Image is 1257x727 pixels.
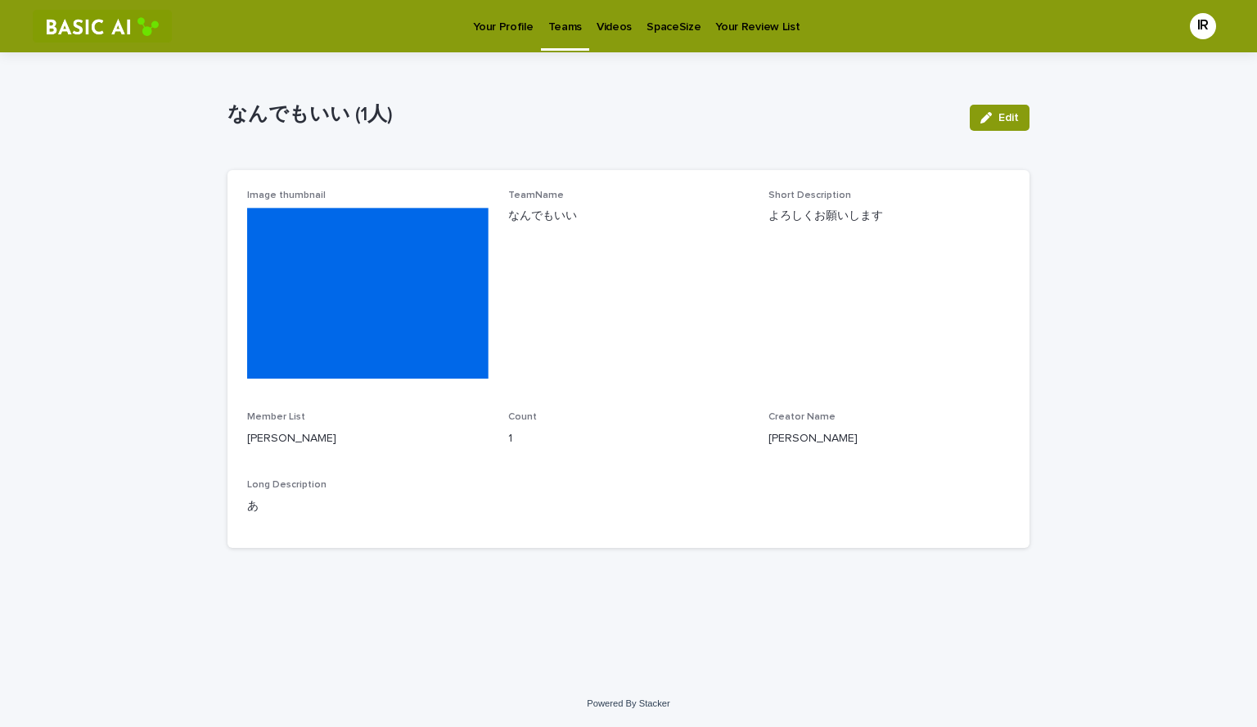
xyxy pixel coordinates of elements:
[508,191,564,200] span: TeamName
[768,430,1010,447] p: [PERSON_NAME]
[970,105,1029,131] button: Edit
[508,208,750,225] p: なんでもいい
[247,430,489,447] p: [PERSON_NAME]
[587,698,669,708] a: Powered By Stacker
[508,430,750,447] p: 1
[247,412,305,422] span: Member List
[228,103,957,127] p: なんでもいい (1人)
[508,412,537,422] span: Count
[247,208,489,379] img: hdiIuo9XE0W42pouGkd-8cy6YAZyf7C3waGxmVGCFcg
[998,112,1019,123] span: Edit
[768,208,1010,225] p: よろしくお願いします
[247,498,1010,515] p: あ
[1190,13,1216,39] div: IR
[247,480,327,490] span: Long Description
[33,10,172,43] img: RtIB8pj2QQiOZo6waziI
[768,191,851,200] span: Short Description
[247,191,326,200] span: Image thumbnail
[768,412,836,422] span: Creator Name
